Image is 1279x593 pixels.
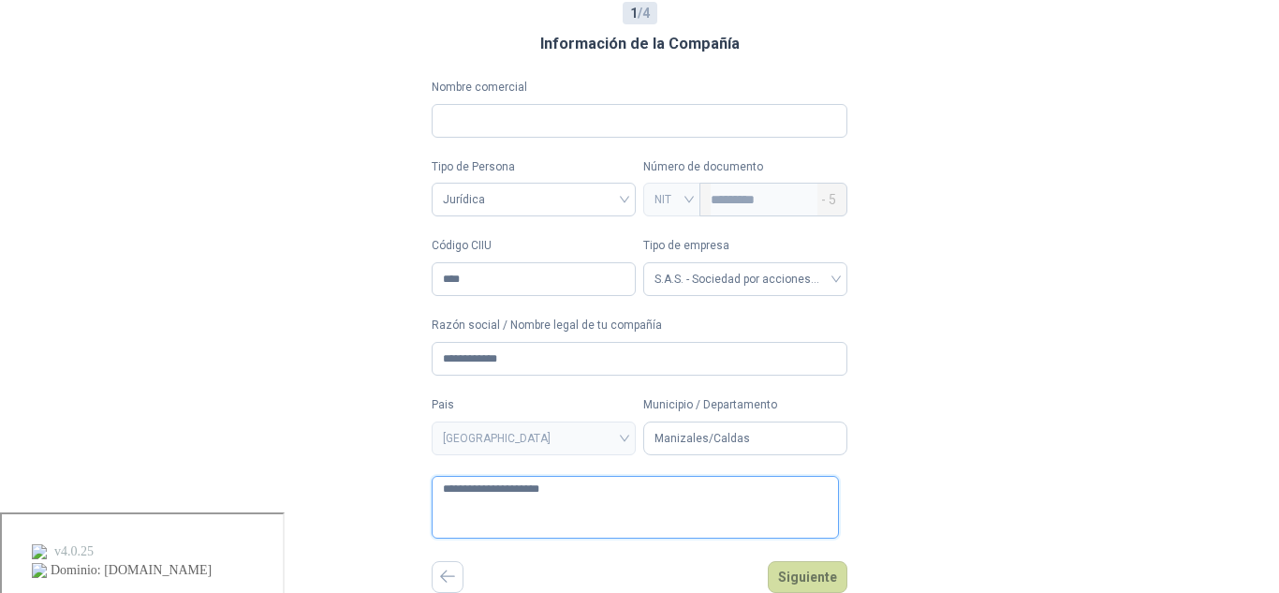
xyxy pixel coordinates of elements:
span: NIT [654,185,689,214]
span: COLOMBIA [443,424,625,452]
img: tab_keywords_by_traffic_grey.svg [199,109,214,124]
p: Número de documento [643,158,847,176]
button: Siguiente [768,561,847,593]
div: Palabras clave [220,111,298,123]
div: v 4.0.25 [52,30,92,45]
label: Código CIIU [432,237,636,255]
label: Tipo de empresa [643,237,847,255]
img: tab_domain_overview_orange.svg [78,109,93,124]
span: / 4 [630,3,650,23]
label: Municipio / Departamento [643,396,847,414]
div: Dominio [98,111,143,123]
label: Tipo de Persona [432,158,636,176]
h3: Información de la Compañía [540,32,740,56]
img: website_grey.svg [30,49,45,64]
label: Pais [432,396,636,414]
label: Nombre comercial [432,79,847,96]
img: logo_orange.svg [30,30,45,45]
label: Razón social / Nombre legal de tu compañía [432,317,847,334]
span: Jurídica [443,185,625,214]
span: S.A.S. - Sociedad por acciones simplificada [654,265,836,293]
div: Dominio: [DOMAIN_NAME] [49,49,210,64]
span: - 5 [821,184,836,215]
b: 1 [630,6,638,21]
